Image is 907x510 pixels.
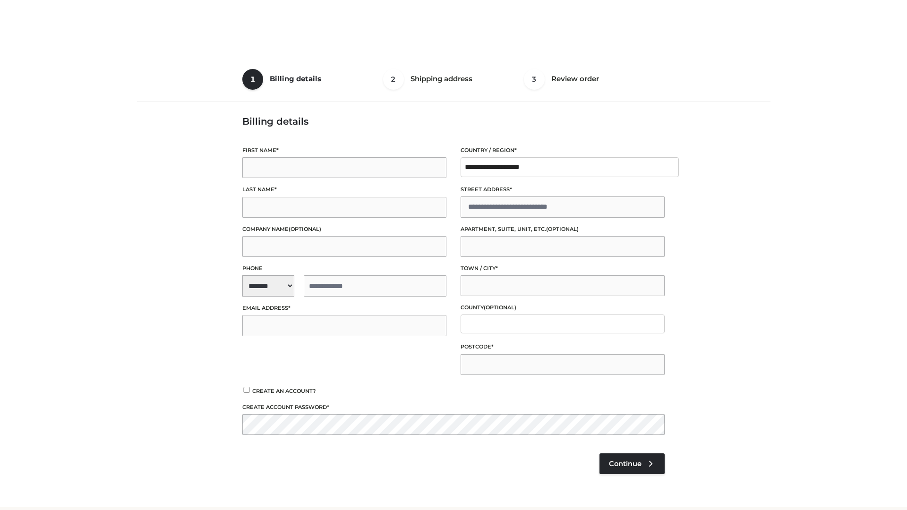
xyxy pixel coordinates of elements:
label: Phone [242,264,446,273]
label: Street address [461,185,665,194]
input: Create an account? [242,387,251,393]
h3: Billing details [242,116,665,127]
span: Continue [609,459,642,468]
span: 2 [383,69,404,90]
label: First name [242,146,446,155]
label: Country / Region [461,146,665,155]
span: 1 [242,69,263,90]
label: County [461,303,665,312]
label: Create account password [242,403,665,412]
span: Shipping address [411,74,472,83]
span: Billing details [270,74,321,83]
a: Continue [599,453,665,474]
span: 3 [524,69,545,90]
label: Last name [242,185,446,194]
span: (optional) [289,226,321,232]
span: Review order [551,74,599,83]
label: Town / City [461,264,665,273]
label: Apartment, suite, unit, etc. [461,225,665,234]
span: (optional) [546,226,579,232]
span: (optional) [484,304,516,311]
label: Email address [242,304,446,313]
span: Create an account? [252,388,316,394]
label: Company name [242,225,446,234]
label: Postcode [461,342,665,351]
